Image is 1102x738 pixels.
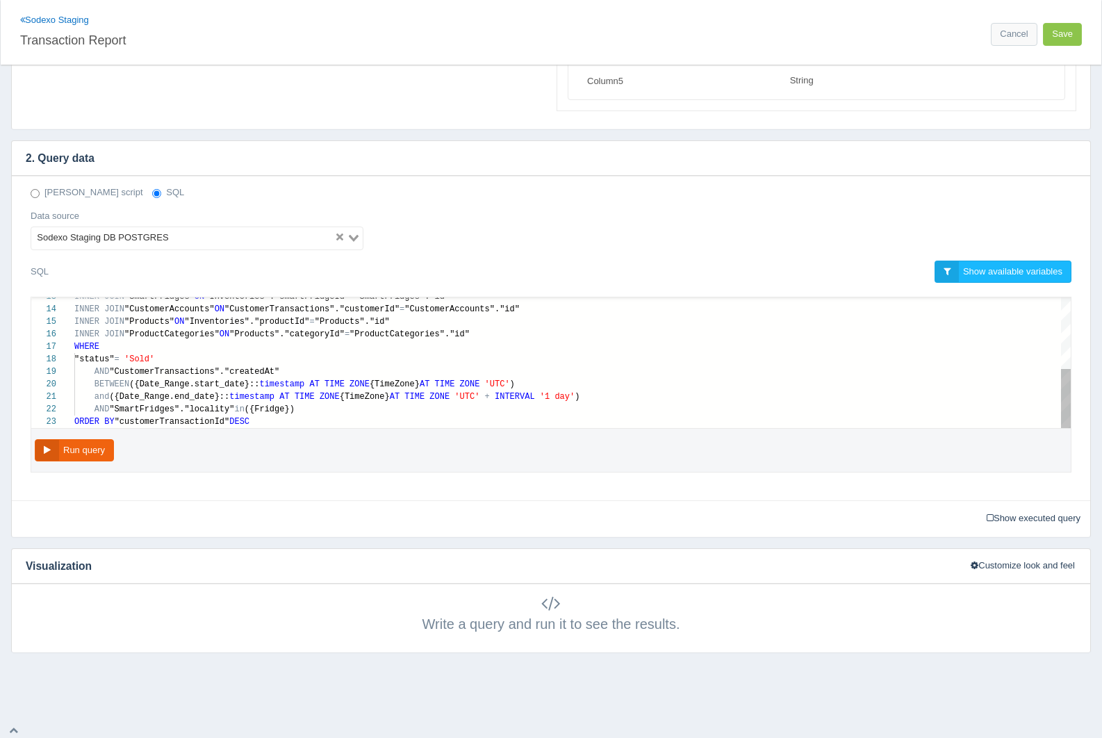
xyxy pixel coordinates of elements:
span: "Inventories"."productId" [184,317,309,327]
div: 22 [31,403,56,416]
span: ON [220,329,229,339]
span: + [485,392,490,402]
input: Search for option [173,230,334,247]
span: timestamp [229,392,274,402]
span: INTERVAL [495,392,535,402]
div: 20 [31,378,56,391]
a: Show available variables [935,261,1071,284]
div: 14 [31,303,56,315]
span: "SmartFridges"."id" [354,292,450,302]
span: "Products"."categoryId" [229,329,345,339]
span: Show available variables [963,266,1062,277]
span: "status" [74,354,115,364]
span: TIME [295,392,315,402]
div: 19 [31,366,56,378]
div: 21 [31,391,56,403]
span: ) [575,392,579,402]
span: JOIN [104,329,124,339]
h4: Visualization [12,549,955,584]
input: [PERSON_NAME] script [31,189,40,198]
span: "CustomerTransactions"."customerId" [224,304,400,314]
span: "CustomerAccounts" [124,304,215,314]
input: Field name [579,69,771,92]
span: TIME [435,379,455,389]
span: 'UTC' [485,379,510,389]
span: "Inventories"."smartFridgeId" [204,292,349,302]
span: INNER [74,329,99,339]
span: "Products"."id" [315,317,390,327]
span: timestamp [259,379,304,389]
span: WHERE [74,342,99,352]
a: Sodexo Staging [20,15,89,25]
span: {TimeZone} [340,392,390,402]
span: INNER [74,304,99,314]
span: DESC [229,417,249,427]
span: INNER [74,317,99,327]
span: '1 day' [540,392,575,402]
span: TIME [404,392,425,402]
span: "CustomerTransactions"."createdAt" [109,367,279,377]
span: = [400,304,404,314]
label: Data source [31,210,79,223]
span: ZONE [349,379,370,389]
label: SQL [31,261,49,283]
div: 18 [31,353,56,366]
span: ZONE [460,379,480,389]
h4: 2. Query data [12,141,1069,176]
span: AND [94,367,110,377]
span: BETWEEN [94,379,129,389]
span: = [115,354,120,364]
span: "customerTransactionId" [115,417,230,427]
span: 'Sold' [124,354,154,364]
span: "ProductCategories"."id" [349,329,470,339]
label: [PERSON_NAME] script [31,186,143,199]
button: Run query [35,439,114,462]
button: Customize look and feel [966,555,1080,577]
span: "ProductCategories" [124,329,220,339]
span: "SmartFridges"."locality" [109,404,234,414]
div: 23 [31,416,56,428]
span: JOIN [104,304,124,314]
span: ON [215,304,224,314]
span: "SmartFridges" [124,292,195,302]
span: ) [510,379,515,389]
span: = [309,317,314,327]
span: 'UTC' [454,392,479,402]
span: ZONE [429,392,450,402]
span: ({Date_Range.start_date}:: [129,379,259,389]
span: INNER [74,292,99,302]
span: TIME [324,379,345,389]
label: SQL [152,186,184,199]
span: and [94,392,110,402]
span: = [345,329,349,339]
span: {TimeZone} [370,379,420,389]
span: "Products" [124,317,174,327]
div: Search for option [31,227,363,250]
div: 16 [31,328,56,341]
div: 17 [31,341,56,353]
div: Write a query and run it to see the results. [26,594,1076,634]
span: ON [174,317,184,327]
span: AND [94,404,110,414]
span: JOIN [104,317,124,327]
span: ORDER [74,417,99,427]
span: in [234,404,244,414]
span: AT [279,392,289,402]
span: AT [309,379,319,389]
span: ON [195,292,204,302]
span: JOIN [104,292,124,302]
span: "CustomerAccounts"."id" [404,304,520,314]
input: SQL [152,189,161,198]
span: ZONE [320,392,340,402]
span: = [349,292,354,302]
span: ({Fridge}) [245,404,295,414]
input: Chart title [20,27,545,51]
button: Clear Selected [336,231,343,245]
span: ({Date_Range.end_date}:: [109,392,229,402]
span: AT [390,392,400,402]
div: 15 [31,315,56,328]
span: Sodexo Staging DB POSTGRES [34,230,172,247]
span: BY [104,417,114,427]
a: Show executed query [982,508,1085,530]
button: Save [1043,23,1082,46]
